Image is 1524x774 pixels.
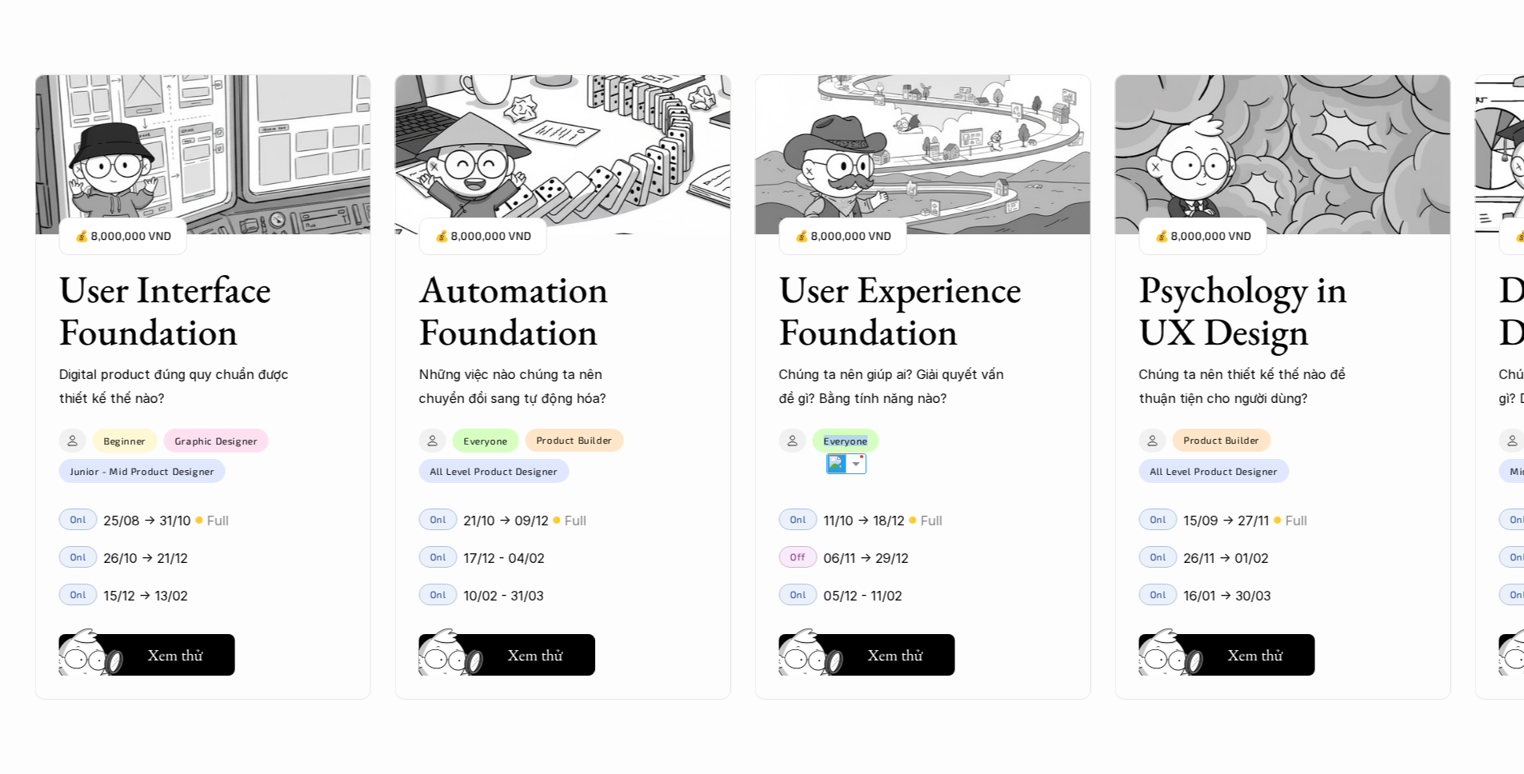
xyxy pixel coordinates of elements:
[779,628,955,676] a: Xem thử
[790,513,806,525] p: Onl
[1184,509,1270,533] p: 15/09 -> 27/11
[435,225,531,247] p: 💰 8,000,000 VND
[59,362,291,411] p: Digital product đúng quy chuẩn được thiết kế thế nào?
[148,644,203,666] h5: Xem thử
[430,551,446,562] p: Onl
[419,634,595,676] button: Xem thử
[1139,268,1387,353] h3: Psychology in UX Design
[419,268,667,353] h3: Automation Foundation
[824,435,868,446] p: Everyone
[824,584,902,608] p: 05/12 - 11/02
[508,644,563,666] h5: Xem thử
[1184,584,1271,608] p: 16/01 -> 30/03
[1139,628,1315,676] a: Xem thử
[464,435,508,446] p: Everyone
[430,513,446,525] p: Onl
[795,225,891,247] p: 💰 8,000,000 VND
[59,268,307,353] h3: User Interface Foundation
[909,514,917,526] p: 🟡
[824,509,905,533] p: 11/10 -> 18/12
[779,634,955,676] button: Xem thử
[464,584,544,608] p: 10/02 - 31/03
[1150,513,1166,525] p: Onl
[824,546,909,570] p: 06/11 -> 29/12
[464,546,545,570] p: 17/12 - 04/02
[430,588,446,600] p: Onl
[1184,434,1260,445] p: Product Builder
[779,268,1027,353] h3: User Experience Foundation
[536,434,612,445] p: Product Builder
[464,509,549,533] p: 21/10 -> 09/12
[1155,225,1251,247] p: 💰 8,000,000 VND
[1228,644,1283,666] h5: Xem thử
[174,435,258,446] p: Graphic Designer
[790,551,806,562] p: Off
[1150,588,1166,600] p: Onl
[553,514,561,526] p: 🟡
[565,509,586,533] p: Full
[1139,362,1371,411] p: Chúng ta nên thiết kế thế nào để thuận tiện cho người dùng?
[419,628,595,676] a: Xem thử
[1150,465,1278,477] p: All Level Product Designer
[1274,514,1282,526] p: 🟡
[195,514,203,526] p: 🟡
[207,509,229,533] p: Full
[779,362,1011,411] p: Chúng ta nên giúp ai? Giải quyết vấn đề gì? Bằng tính năng nào?
[419,362,651,411] p: Những việc nào chúng ta nên chuyển đổi sang tự động hóa?
[921,509,942,533] p: Full
[868,644,923,666] h5: Xem thử
[1286,509,1307,533] p: Full
[1139,634,1315,676] button: Xem thử
[1150,551,1166,562] p: Onl
[790,588,806,600] p: Onl
[1184,546,1269,570] p: 26/11 -> 01/02
[430,465,558,477] p: All Level Product Designer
